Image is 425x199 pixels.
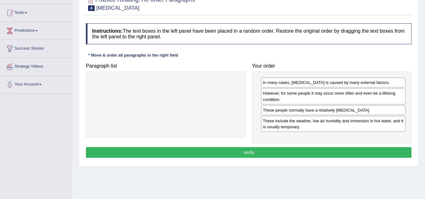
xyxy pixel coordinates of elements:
a: Your Account [0,76,72,91]
a: Success Stories [0,40,72,56]
h4: Your order [252,63,412,69]
a: Predictions [0,22,72,38]
span: 4 [88,5,95,11]
h4: The text boxes in the left panel have been placed in a random order. Restore the original order b... [86,23,411,44]
div: In many cases, [MEDICAL_DATA] is caused by many external factors. [261,78,406,87]
div: These people normally have a relatively [MEDICAL_DATA]. [261,105,406,115]
div: * Move & order all paragraphs in the right field [86,52,181,58]
div: However, for some people it may occur more often and even be a lifelong condition. [261,88,406,104]
b: Instructions: [92,28,123,34]
a: Tests [0,4,72,20]
div: These include the weather, low air humidity and immersion in hot water, and it is usually temporary. [261,116,406,132]
h4: Paragraph list [86,63,246,69]
button: Verify [86,147,411,158]
small: [MEDICAL_DATA] [96,5,139,11]
a: Strategy Videos [0,58,72,74]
